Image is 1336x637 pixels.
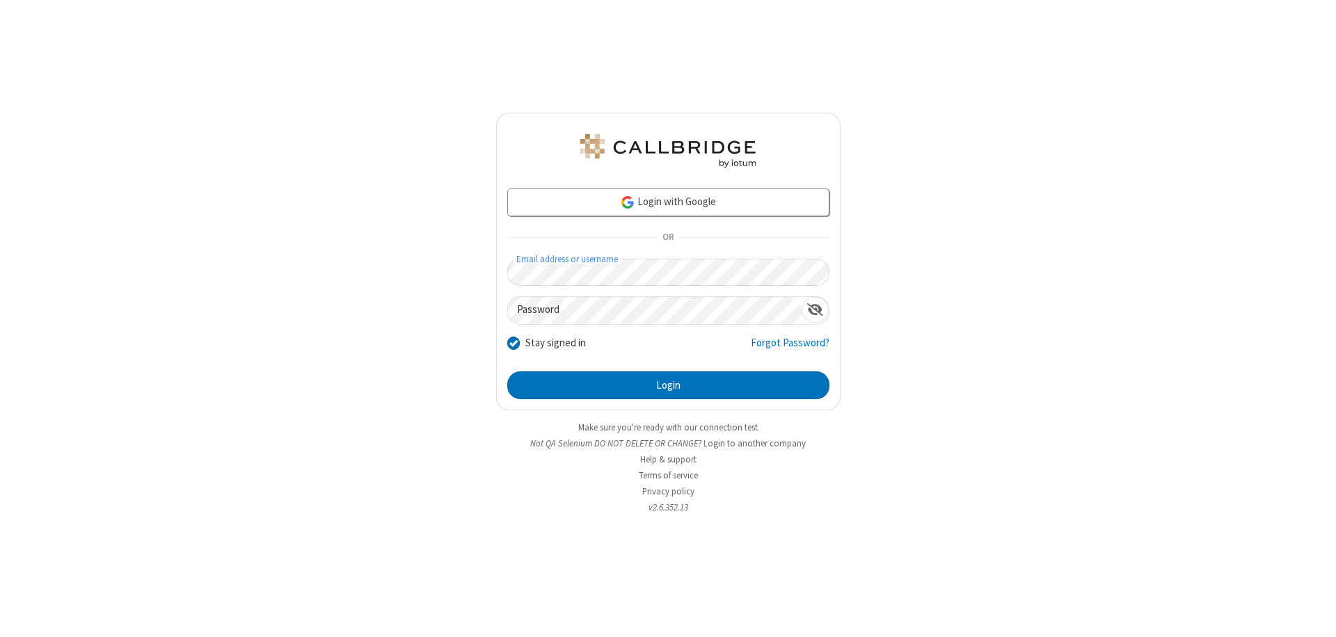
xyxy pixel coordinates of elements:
a: Privacy policy [642,485,694,497]
input: Password [508,297,802,324]
li: v2.6.352.13 [496,501,841,514]
a: Make sure you're ready with our connection test [578,421,758,433]
a: Help & support [640,453,697,465]
div: Show password [802,297,829,323]
img: QA Selenium DO NOT DELETE OR CHANGE [578,134,758,168]
button: Login [507,371,829,399]
button: Login to another company [703,437,806,450]
label: Stay signed in [525,335,586,351]
a: Forgot Password? [751,335,829,362]
a: Login with Google [507,188,829,216]
li: Not QA Selenium DO NOT DELETE OR CHANGE? [496,437,841,450]
input: Email address or username [507,259,829,286]
a: Terms of service [639,469,698,481]
span: OR [657,228,679,248]
img: google-icon.png [620,195,635,210]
